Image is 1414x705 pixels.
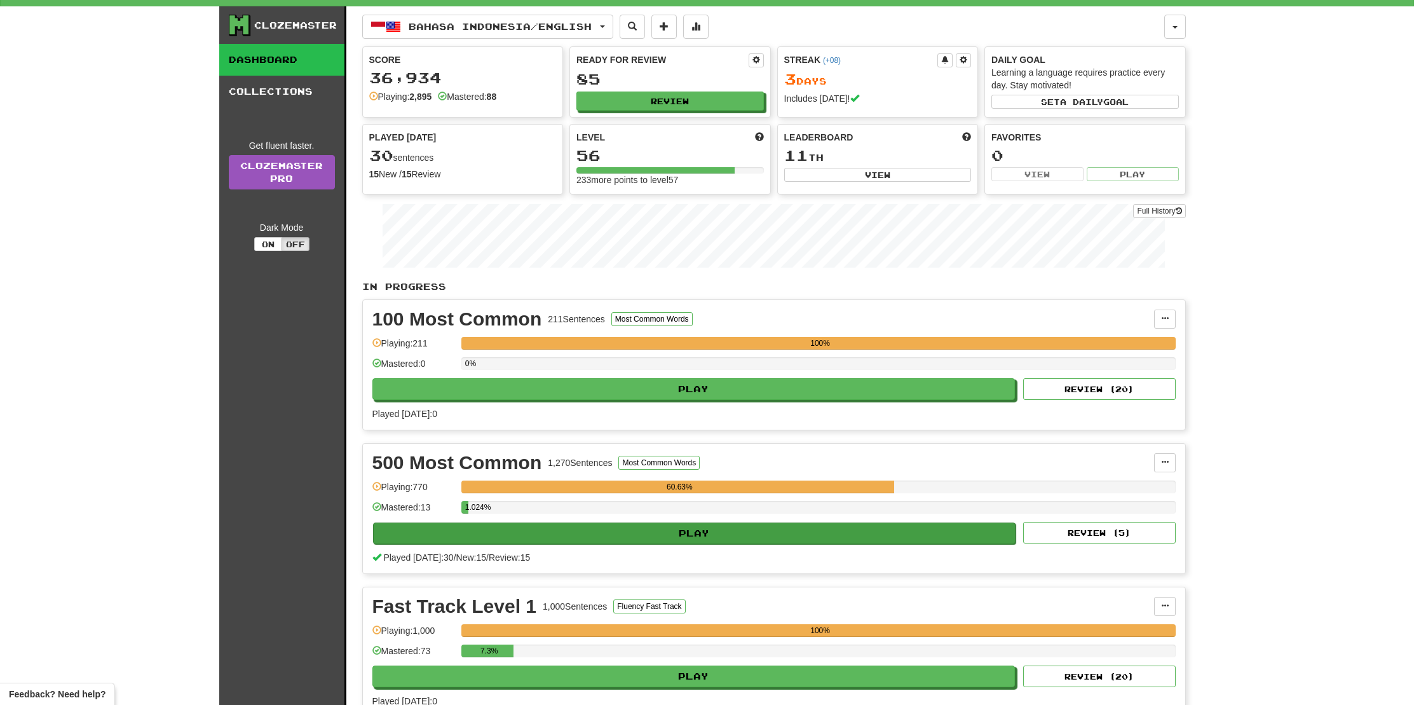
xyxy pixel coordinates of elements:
button: Play [372,378,1016,400]
button: More stats [683,15,709,39]
div: 100% [465,624,1176,637]
button: Bahasa Indonesia/English [362,15,613,39]
div: 211 Sentences [548,313,605,325]
span: Played [DATE]: 0 [372,409,437,419]
button: Review (20) [1023,378,1176,400]
div: Playing: 1,000 [372,624,455,645]
span: Review: 15 [489,552,530,563]
div: 1.024% [465,501,468,514]
div: 85 [576,71,764,87]
div: 56 [576,147,764,163]
span: / [454,552,456,563]
div: 0 [991,147,1179,163]
div: 100 Most Common [372,310,542,329]
button: Full History [1133,204,1185,218]
span: 30 [369,146,393,164]
div: Dark Mode [229,221,335,234]
a: Dashboard [219,44,344,76]
strong: 88 [487,92,497,102]
div: 100% [465,337,1176,350]
strong: 15 [402,169,412,179]
button: Off [282,237,309,251]
div: Clozemaster [254,19,337,32]
strong: 15 [369,169,379,179]
button: Review [576,92,764,111]
button: Most Common Words [618,456,700,470]
div: 1,000 Sentences [543,600,607,613]
button: Review (20) [1023,666,1176,687]
button: Play [1087,167,1179,181]
div: 500 Most Common [372,453,542,472]
span: Level [576,131,605,144]
div: Playing: 770 [372,481,455,502]
div: 233 more points to level 57 [576,174,764,186]
div: 60.63% [465,481,894,493]
p: In Progress [362,280,1186,293]
span: Bahasa Indonesia / English [409,21,592,32]
span: 3 [784,70,796,88]
div: Streak [784,53,938,66]
div: Mastered: 13 [372,501,455,522]
span: a daily [1060,97,1103,106]
a: ClozemasterPro [229,155,335,189]
div: Playing: [369,90,432,103]
button: Play [372,666,1016,687]
span: Played [DATE]: 30 [383,552,453,563]
button: Review (5) [1023,522,1176,544]
div: Get fluent faster. [229,139,335,152]
a: (+08) [823,56,841,65]
div: sentences [369,147,557,164]
button: Fluency Fast Track [613,599,685,613]
button: On [254,237,282,251]
div: Day s [784,71,972,88]
div: Favorites [991,131,1179,144]
button: Play [373,523,1016,544]
span: New: 15 [456,552,486,563]
button: Add sentence to collection [651,15,677,39]
button: Most Common Words [611,312,693,326]
div: Ready for Review [576,53,749,66]
div: Daily Goal [991,53,1179,66]
button: Search sentences [620,15,645,39]
span: Score more points to level up [755,131,764,144]
span: Played [DATE] [369,131,437,144]
button: View [784,168,972,182]
div: Mastered: 73 [372,645,455,666]
div: 36,934 [369,70,557,86]
div: 7.3% [465,645,513,657]
span: Open feedback widget [9,688,105,701]
span: Leaderboard [784,131,853,144]
div: New / Review [369,168,557,181]
span: This week in points, UTC [962,131,971,144]
div: th [784,147,972,164]
button: View [991,167,1084,181]
div: Includes [DATE]! [784,92,972,105]
button: Seta dailygoal [991,95,1179,109]
div: 1,270 Sentences [548,456,612,469]
span: 11 [784,146,808,164]
strong: 2,895 [409,92,432,102]
a: Collections [219,76,344,107]
div: Fast Track Level 1 [372,597,537,616]
span: / [486,552,489,563]
div: Playing: 211 [372,337,455,358]
div: Learning a language requires practice every day. Stay motivated! [991,66,1179,92]
div: Score [369,53,557,66]
div: Mastered: 0 [372,357,455,378]
div: Mastered: [438,90,496,103]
